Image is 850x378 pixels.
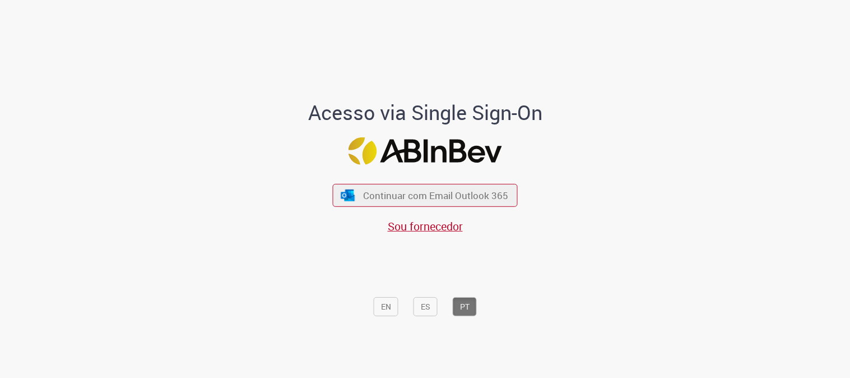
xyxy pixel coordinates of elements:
button: ES [414,297,438,316]
a: Sou fornecedor [388,219,463,234]
img: ícone Azure/Microsoft 360 [340,189,355,201]
button: EN [374,297,398,316]
span: Continuar com Email Outlook 365 [363,189,508,202]
button: ícone Azure/Microsoft 360 Continuar com Email Outlook 365 [333,184,518,207]
img: Logo ABInBev [349,137,502,164]
button: PT [453,297,477,316]
h1: Acesso via Single Sign-On [270,102,580,124]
